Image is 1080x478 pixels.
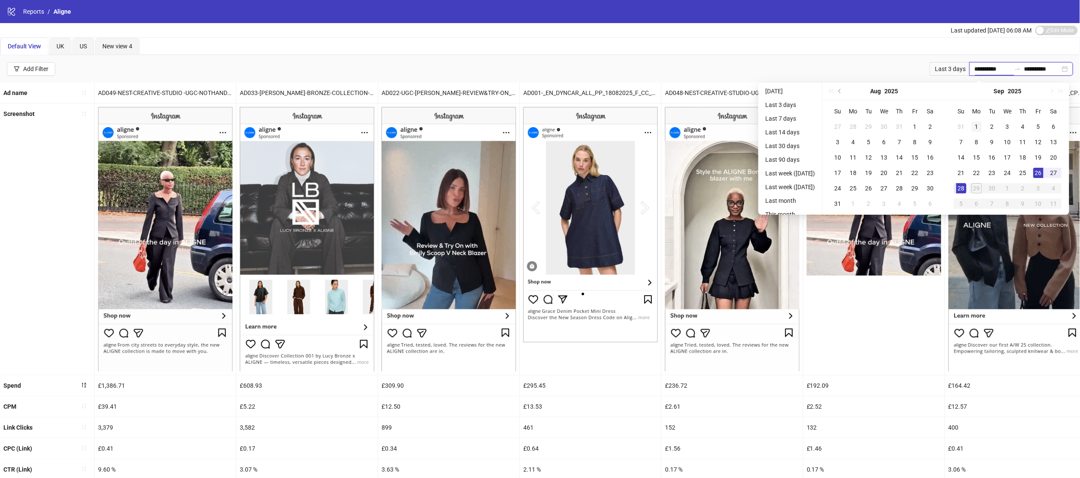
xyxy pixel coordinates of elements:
div: 7 [895,137,905,147]
div: 16 [925,152,936,163]
td: 2025-09-07 [954,134,969,150]
div: 21 [895,168,905,178]
div: 29 [910,183,920,193]
th: Tu [985,104,1000,119]
div: 20 [1049,152,1059,163]
div: 25 [1018,168,1028,178]
td: 2025-09-12 [1031,134,1046,150]
div: £2.61 [662,396,803,417]
div: 11 [848,152,859,163]
div: 11 [1018,137,1028,147]
td: 2025-09-30 [985,181,1000,196]
th: Th [1015,104,1031,119]
td: 2025-09-05 [907,196,923,211]
th: Su [954,104,969,119]
td: 2025-10-03 [1031,181,1046,196]
div: £5.22 [236,396,378,417]
div: 7 [987,199,997,209]
div: 152 [662,417,803,438]
div: 1 [910,122,920,132]
img: Screenshot 120232485287400332 [523,107,658,342]
div: 12 [1033,137,1044,147]
th: We [1000,104,1015,119]
span: US [80,43,87,50]
td: 2025-09-28 [954,181,969,196]
div: £1,386.71 [95,375,236,396]
div: 4 [1018,122,1028,132]
div: AD033-[PERSON_NAME]-BRONZE-COLLECTION-STATIC_EN_IMG_CP_12092025_F_CC_SC1_USP8_ [236,83,378,103]
b: CPC (Link) [3,445,32,452]
div: 9 [1018,199,1028,209]
span: sort-ascending [81,424,87,430]
li: / [48,7,50,16]
td: 2025-08-15 [907,150,923,165]
div: 6 [879,137,889,147]
b: Ad name [3,89,27,96]
div: £309.90 [378,375,519,396]
th: Mo [846,104,861,119]
div: 8 [910,137,920,147]
td: 2025-09-16 [985,150,1000,165]
div: AD049-NEST-CREATIVE-STUDIO -UGC-NOTHANDO-QUICK-TRANSITIONS_EN_VID_CP_23092025_F_NSE_SC11_USP8_ [95,83,236,103]
div: 22 [910,168,920,178]
div: 24 [833,183,843,193]
div: 17 [833,168,843,178]
td: 2025-10-06 [969,196,985,211]
th: We [877,104,892,119]
td: 2025-08-23 [923,165,938,181]
div: AD022-UGC-[PERSON_NAME]-REVIEW&TRY-ON_EN_VID_HP_11092025_F_NSE_SC11_USP7_ [378,83,519,103]
td: 2025-07-31 [892,119,907,134]
div: AD048-NEST-CREATIVE-STUDIO-UGC-NOTHANDO-TRY ON_EN_VID_CP_23092025_F_NSE_SC11_USP8_ [662,83,803,103]
td: 2025-10-04 [1046,181,1062,196]
div: 6 [972,199,982,209]
div: 23 [987,168,997,178]
div: Add Filter [23,65,48,72]
td: 2025-09-03 [877,196,892,211]
td: 2025-09-20 [1046,150,1062,165]
div: 5 [864,137,874,147]
li: Last week ([DATE]) [762,182,819,192]
div: 30 [987,183,997,193]
td: 2025-10-10 [1031,196,1046,211]
b: Link Clicks [3,424,33,431]
td: 2025-08-07 [892,134,907,150]
button: Choose a year [885,83,898,100]
td: 2025-08-30 [923,181,938,196]
td: 2025-09-08 [969,134,985,150]
div: 26 [864,183,874,193]
td: 2025-09-04 [1015,119,1031,134]
div: 2 [987,122,997,132]
div: 3 [1033,183,1044,193]
div: 10 [1002,137,1013,147]
td: 2025-09-22 [969,165,985,181]
div: 15 [910,152,920,163]
div: 31 [833,199,843,209]
div: 27 [833,122,843,132]
th: Su [830,104,846,119]
div: 4 [895,199,905,209]
div: £0.34 [378,438,519,459]
li: Last 30 days [762,141,819,151]
td: 2025-10-02 [1015,181,1031,196]
div: 9 [987,137,997,147]
td: 2025-08-22 [907,165,923,181]
button: Choose a month [871,83,881,100]
b: CPM [3,403,16,410]
div: £192.09 [803,375,945,396]
div: 3,379 [95,417,236,438]
div: 19 [1033,152,1044,163]
div: 2 [864,199,874,209]
div: 28 [895,183,905,193]
div: 1 [1002,183,1013,193]
div: 30 [925,183,936,193]
div: 6 [1049,122,1059,132]
div: 28 [956,183,967,193]
td: 2025-08-05 [861,134,877,150]
td: 2025-10-05 [954,196,969,211]
th: Fr [1031,104,1046,119]
div: 29 [864,122,874,132]
div: 14 [895,152,905,163]
button: Previous month (PageUp) [835,83,845,100]
td: 2025-09-19 [1031,150,1046,165]
td: 2025-08-04 [846,134,861,150]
